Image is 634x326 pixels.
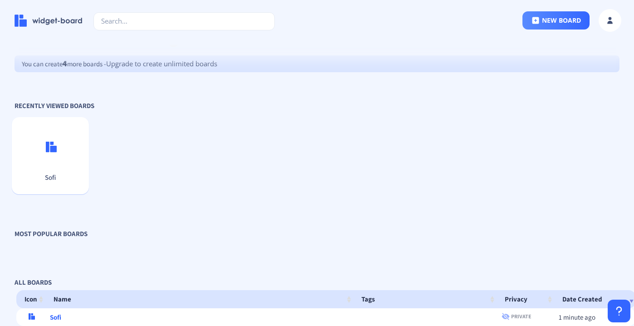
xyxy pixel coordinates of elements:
[15,173,85,182] p: Sofi
[15,278,619,286] p: All Boards
[63,58,67,69] span: 4
[559,313,595,321] span: 1 minute ago
[106,59,217,68] span: Upgrade to create unlimited boards
[15,229,619,238] p: Most Popular Boards
[15,101,619,110] p: Recently Viewed Boards
[511,313,532,320] span: Private
[15,55,619,72] p: You can create more boards -
[46,141,57,153] img: logo.svg
[29,313,35,320] img: logo.svg
[93,12,275,30] input: Search...
[353,290,497,308] th: Tags: activate to sort column ascending
[522,11,590,30] button: new board
[16,290,45,308] th: Icon: activate to sort column ascending
[15,15,83,27] img: logo-name.svg
[45,308,353,326] td: Sofi
[497,290,555,308] th: Privacy: activate to sort column ascending
[45,290,353,308] th: Name: activate to sort column ascending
